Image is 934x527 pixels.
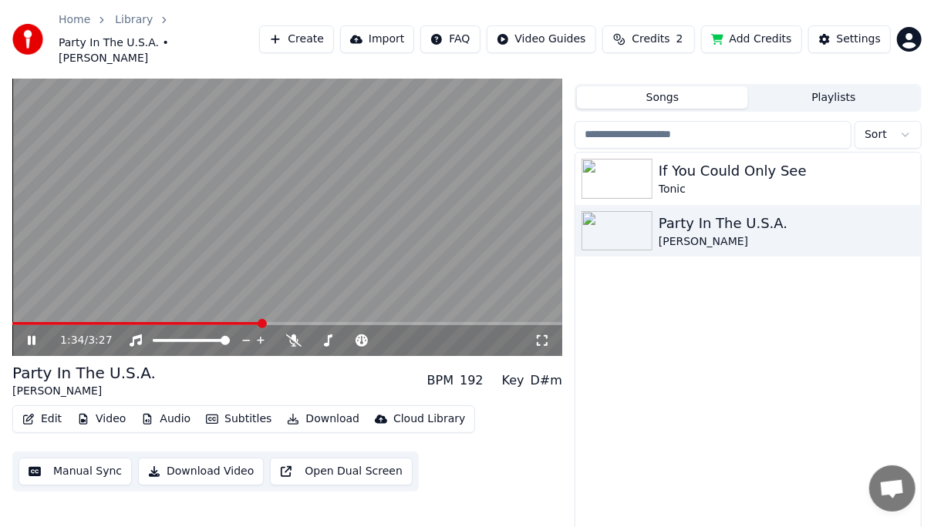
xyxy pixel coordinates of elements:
span: 3:27 [88,333,112,348]
button: Songs [577,86,748,109]
button: FAQ [420,25,480,53]
button: Playlists [748,86,919,109]
div: BPM [427,371,454,390]
div: [PERSON_NAME] [12,384,156,399]
span: 1:34 [60,333,84,348]
button: Manual Sync [19,458,132,485]
button: Video [71,408,132,430]
div: D#m [531,371,562,390]
button: Edit [16,408,68,430]
img: youka [12,24,43,55]
button: Audio [135,408,197,430]
span: 2 [676,32,683,47]
div: If You Could Only See [659,160,915,182]
div: 192 [460,371,484,390]
button: Open Dual Screen [270,458,413,485]
div: Settings [837,32,881,47]
div: / [60,333,97,348]
span: Sort [865,127,887,143]
a: Home [59,12,90,28]
button: Create [259,25,334,53]
a: Open chat [869,465,915,512]
button: Settings [808,25,891,53]
button: Import [340,25,414,53]
div: Party In The U.S.A. [12,362,156,384]
div: Tonic [659,182,915,197]
button: Credits2 [602,25,695,53]
span: Party In The U.S.A. • [PERSON_NAME] [59,35,259,66]
button: Video Guides [487,25,596,53]
button: Download Video [138,458,264,485]
button: Add Credits [701,25,802,53]
nav: breadcrumb [59,12,259,66]
button: Subtitles [200,408,278,430]
span: Credits [632,32,669,47]
div: Key [502,371,524,390]
div: Party In The U.S.A. [659,213,915,234]
div: [PERSON_NAME] [659,234,915,250]
button: Download [281,408,366,430]
a: Library [115,12,153,28]
div: Cloud Library [393,411,465,427]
